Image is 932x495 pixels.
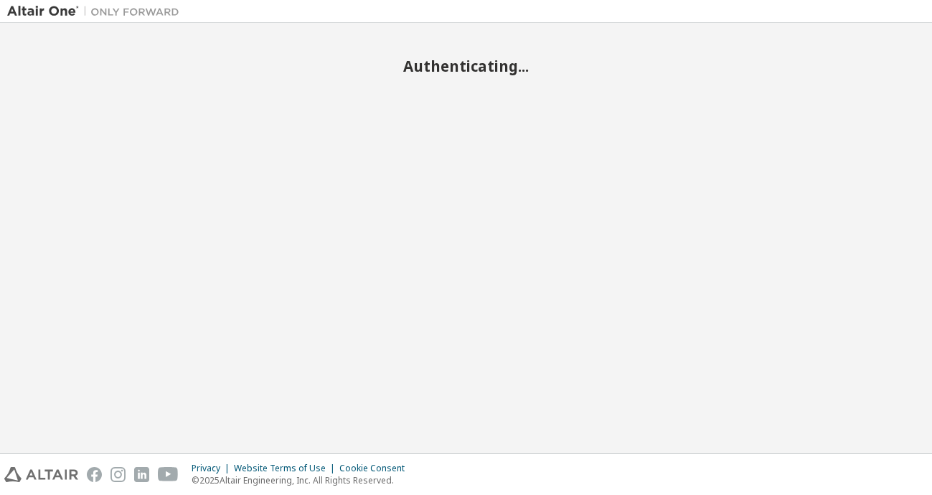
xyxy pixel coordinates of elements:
[234,463,339,474] div: Website Terms of Use
[7,57,925,75] h2: Authenticating...
[158,467,179,482] img: youtube.svg
[87,467,102,482] img: facebook.svg
[339,463,413,474] div: Cookie Consent
[4,467,78,482] img: altair_logo.svg
[134,467,149,482] img: linkedin.svg
[7,4,187,19] img: Altair One
[192,463,234,474] div: Privacy
[110,467,126,482] img: instagram.svg
[192,474,413,486] p: © 2025 Altair Engineering, Inc. All Rights Reserved.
